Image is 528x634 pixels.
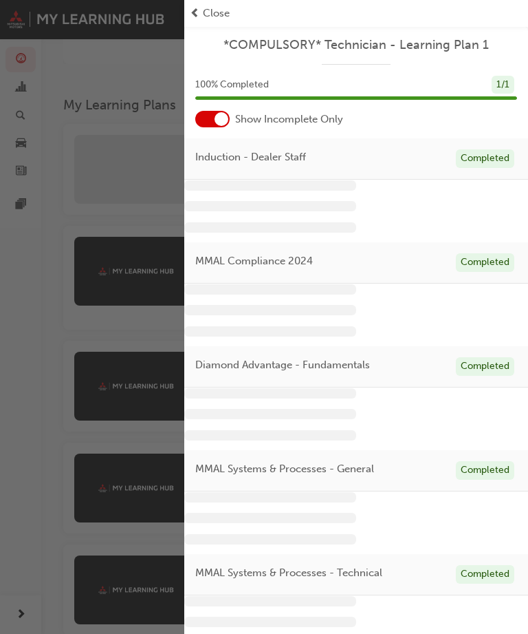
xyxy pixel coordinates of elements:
div: Completed [456,357,514,376]
span: MMAL Systems & Processes - General [195,461,374,477]
a: *COMPULSORY* Technician - Learning Plan 1 [195,37,517,53]
div: Completed [456,461,514,480]
span: 100 % Completed [195,77,269,93]
div: 1 / 1 [492,76,514,94]
span: Close [203,6,230,21]
span: prev-icon [190,6,200,21]
span: MMAL Systems & Processes - Technical [195,565,382,581]
button: prev-iconClose [190,6,522,21]
span: Induction - Dealer Staff [195,149,306,165]
div: Completed [456,565,514,584]
span: Diamond Advantage - Fundamentals [195,357,370,373]
span: MMAL Compliance 2024 [195,253,313,269]
div: Completed [456,149,514,168]
div: Completed [456,253,514,272]
span: Show Incomplete Only [235,112,343,127]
